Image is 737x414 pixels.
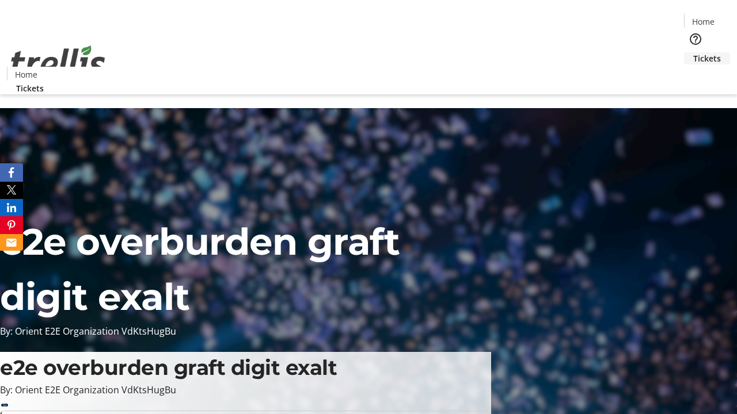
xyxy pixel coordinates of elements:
a: Tickets [684,52,730,64]
button: Cart [684,64,707,87]
button: Help [684,28,707,51]
span: Tickets [16,82,44,94]
span: Home [692,16,715,28]
img: Orient E2E Organization VdKtsHugBu's Logo [7,33,109,90]
a: Tickets [7,82,53,94]
span: Tickets [693,52,721,64]
span: Home [15,68,37,80]
a: Home [7,68,44,80]
a: Home [685,16,721,28]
